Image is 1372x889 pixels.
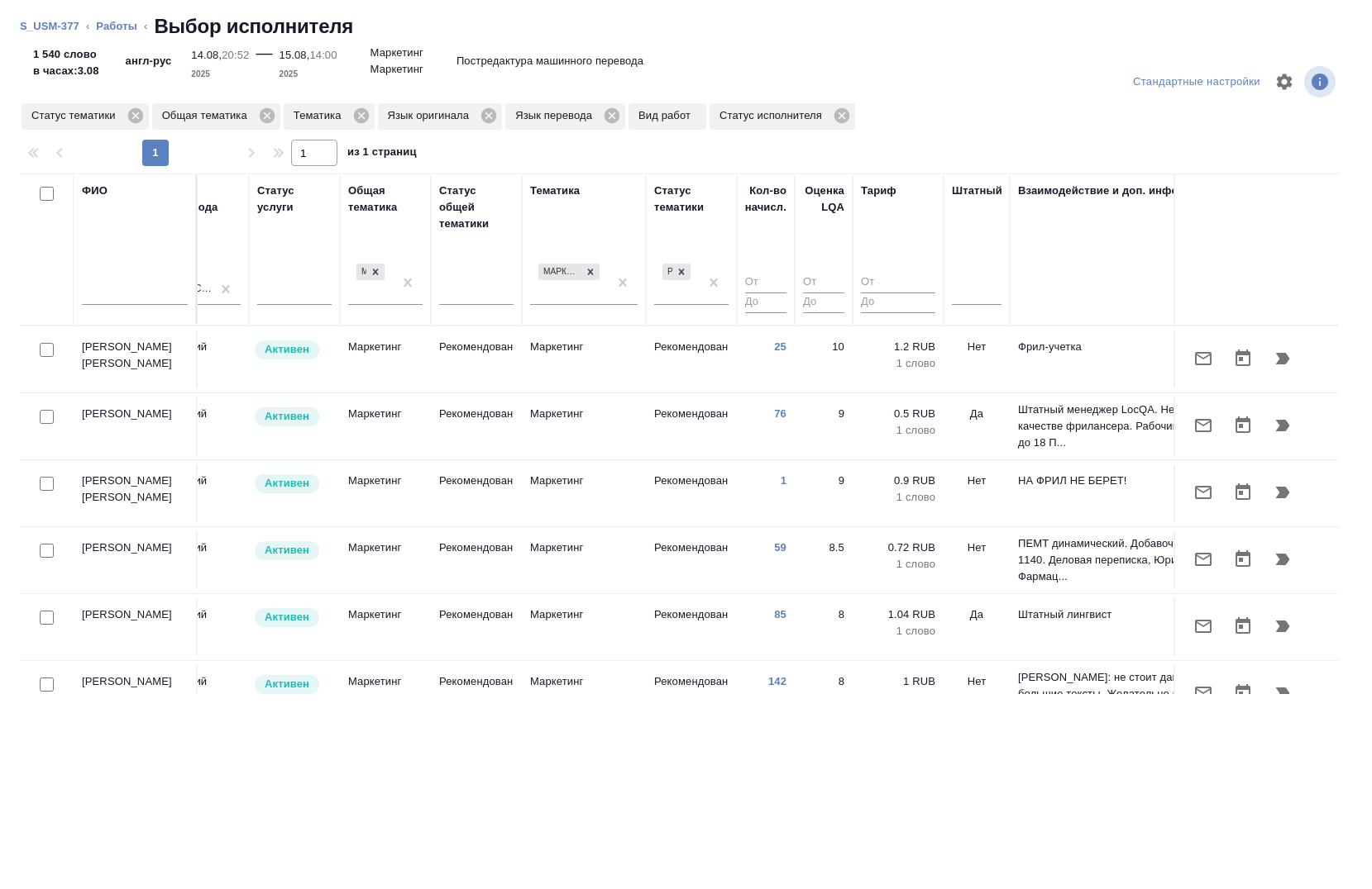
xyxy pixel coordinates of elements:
[340,598,431,656] td: Маркетинг
[431,598,522,656] td: Рекомендован
[74,665,198,723] td: [PERSON_NAME]
[348,183,423,216] div: Общая тематика
[388,107,476,124] p: Язык оригинала
[944,464,1010,522] td: Нет
[515,107,598,124] p: Язык перевода
[774,541,786,554] a: 59
[1264,62,1304,102] span: Настроить таблицу
[20,20,79,32] a: S_USM-377
[74,598,198,656] td: [PERSON_NAME]
[265,542,309,559] p: Активен
[265,475,309,492] p: Активен
[944,531,1010,589] td: Нет
[222,49,249,61] p: 20:52
[1183,406,1223,445] button: Отправить предложение о работе
[530,473,638,489] p: Маркетинг
[1183,473,1223,512] button: Отправить предложение о работе
[795,531,853,589] td: 8.5
[1018,183,1218,199] div: Взаимодействие и доп. информация
[646,531,737,589] td: Рекомендован
[370,45,423,61] p: Маркетинг
[154,13,353,40] h2: Выбор исполнителя
[1223,673,1263,713] button: Открыть календарь загрузки
[530,606,638,623] p: Маркетинг
[861,273,935,293] input: От
[538,264,581,281] div: Маркетинг
[439,183,514,232] div: Статус общей тематики
[1018,669,1291,719] p: [PERSON_NAME]: не стоит давать ей на перевод большие тексты. Желательно не давать больше 2 тысяч ...
[661,262,692,283] div: Рекомендован
[795,598,853,656] td: 8
[309,49,337,61] p: 14:00
[662,264,672,281] div: Рекомендован
[378,103,503,130] div: Язык оригинала
[861,473,935,489] p: 0.9 RUB
[256,40,272,83] div: —
[1018,402,1291,451] p: Штатный менеджер LocQA. Не привлекать в качестве фрилансера. Рабочий график — пн-пт, с 9 до 18 П...
[265,408,309,425] p: Активен
[530,673,638,690] p: Маркетинг
[745,292,786,313] input: До
[265,609,309,625] p: Активен
[952,183,1002,199] div: Штатный
[861,339,935,355] p: 1.2 RUB
[356,264,366,281] div: Маркетинг
[257,183,332,216] div: Статус услуги
[158,531,249,589] td: Русский
[745,183,786,216] div: Кол-во начисл.
[781,474,786,487] a: 1
[1263,339,1303,378] button: Продолжить
[22,103,149,130] div: Статус тематики
[944,665,1010,723] td: Нет
[537,262,601,283] div: Маркетинг
[1263,406,1303,445] button: Продолжить
[265,341,309,358] p: Активен
[162,107,253,124] p: Общая тематика
[861,292,935,313] input: До
[431,397,522,455] td: Рекомендован
[944,598,1010,656] td: Да
[355,262,386,283] div: Маркетинг
[861,183,896,199] div: Тариф
[1018,535,1291,585] p: ПЕМТ динамический. Добавочный к домашнему — 1140. Деловая переписка, Юридический перевод, Фармац...
[1183,540,1223,579] button: Отправить предложение о работе
[774,407,786,420] a: 76
[158,665,249,723] td: Русский
[710,103,855,130] div: Статус исполнителя
[40,477,54,491] input: Выбери исполнителей, чтобы отправить приглашение на работу
[861,540,935,556] p: 0.72 RUB
[280,49,310,61] p: 15.08,
[40,343,54,357] input: Выбери исполнителей, чтобы отправить приглашение на работу
[1223,606,1263,646] button: Открыть календарь загрузки
[1223,473,1263,512] button: Открыть календарь загрузки
[803,292,844,313] input: До
[1018,473,1291,489] p: НА ФРИЛ НЕ БЕРЕТ!
[1223,406,1263,445] button: Открыть календарь загрузки
[1263,606,1303,646] button: Продолжить
[265,676,309,692] p: Активен
[646,665,737,723] td: Рекомендован
[530,540,638,556] p: Маркетинг
[74,330,198,388] td: [PERSON_NAME] [PERSON_NAME]
[861,623,935,639] p: 1 слово
[861,673,935,690] p: 1 RUB
[284,103,375,130] div: Тематика
[861,690,935,706] p: 1 слово
[1263,540,1303,579] button: Продолжить
[1223,540,1263,579] button: Открыть календарь загрузки
[40,410,54,424] input: Выбери исполнителей, чтобы отправить приглашение на работу
[431,464,522,522] td: Рекомендован
[646,397,737,455] td: Рекомендован
[803,183,844,216] div: Оценка LQA
[74,397,198,455] td: [PERSON_NAME]
[861,355,935,372] p: 1 слово
[1129,69,1264,95] div: split button
[719,107,828,124] p: Статус исполнителя
[505,103,625,130] div: Язык перевода
[1304,66,1339,97] span: Посмотреть информацию
[654,183,729,216] div: Статус тематики
[530,183,580,199] div: Тематика
[191,49,222,61] p: 14.08,
[944,397,1010,455] td: Да
[431,531,522,589] td: Рекомендован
